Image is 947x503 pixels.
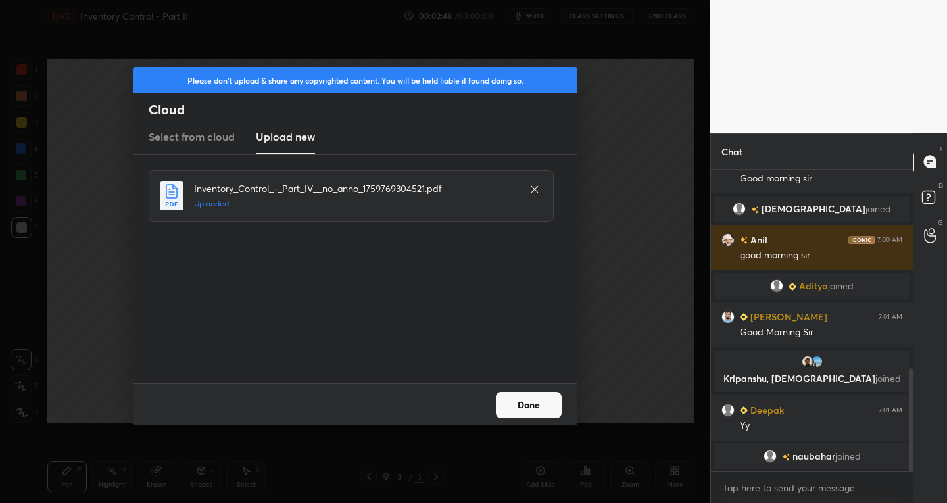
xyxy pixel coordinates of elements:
[194,198,516,210] h5: Uploaded
[792,451,835,462] span: naubahar
[782,453,790,460] img: no-rating-badge.077c3623.svg
[711,170,913,472] div: grid
[938,181,943,191] p: D
[879,406,902,414] div: 7:01 AM
[256,129,315,145] h3: Upload new
[496,392,562,418] button: Done
[810,355,823,368] img: c975b77ed2c14b1b81731671928a2312.jpg
[740,419,902,433] div: Yy
[751,206,759,213] img: no-rating-badge.077c3623.svg
[789,282,796,290] img: Learner_Badge_beginner_1_8b307cf2a0.svg
[879,312,902,320] div: 7:01 AM
[938,218,943,228] p: G
[722,373,902,384] p: Kripanshu, [DEMOGRAPHIC_DATA]
[740,237,748,244] img: no-rating-badge.077c3623.svg
[835,451,861,462] span: joined
[748,310,827,323] h6: [PERSON_NAME]
[799,281,828,291] span: Aditya
[733,203,746,216] img: default.png
[801,355,814,368] img: 7f7eafc3259b4554b51de29c79fcad43.jpg
[770,279,783,293] img: default.png
[877,235,902,243] div: 7:00 AM
[748,403,784,417] h6: Deepak
[133,67,577,93] div: Please don't upload & share any copyrighted content. You will be held liable if found doing so.
[721,233,735,246] img: 3
[740,406,748,414] img: Learner_Badge_beginner_1_8b307cf2a0.svg
[740,249,902,262] div: good morning sir
[748,233,767,247] h6: Anil
[764,450,777,463] img: default.png
[762,204,865,214] span: [DEMOGRAPHIC_DATA]
[721,403,735,416] img: default.png
[149,101,577,118] h2: Cloud
[865,204,891,214] span: joined
[740,172,902,185] div: Good morning sir
[740,326,902,339] div: Good Morning Sir
[194,181,516,195] h4: Inventory_Control_-_Part_IV__no_anno_1759769304521.pdf
[848,235,875,243] img: iconic-dark.1390631f.png
[828,281,854,291] span: joined
[875,372,901,385] span: joined
[711,134,753,169] p: Chat
[740,313,748,321] img: Learner_Badge_beginner_1_8b307cf2a0.svg
[721,310,735,323] img: f2e8651f086c4a43801c80cc9c03423c.jpg
[939,144,943,154] p: T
